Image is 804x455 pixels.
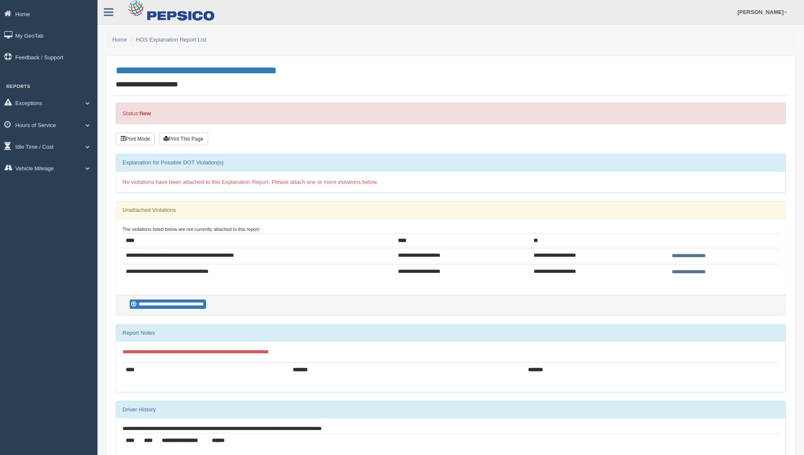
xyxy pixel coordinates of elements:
a: HOS Explanation Report List [136,36,206,43]
a: Home [112,36,127,43]
div: Explanation for Possible DOT Violation(s) [116,154,785,171]
button: Print This Page [159,133,208,145]
div: Status: [116,103,786,124]
div: Unattached Violations [116,202,785,219]
div: Report Notes [116,325,785,341]
strong: New [139,110,151,117]
button: Print Mode [116,133,155,145]
div: Driver History [116,401,785,418]
span: No violations have been attached to this Explanation Report. Please attach one or more violations... [122,179,378,185]
small: The violations listed below are not currently attached to this report: [122,227,260,232]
